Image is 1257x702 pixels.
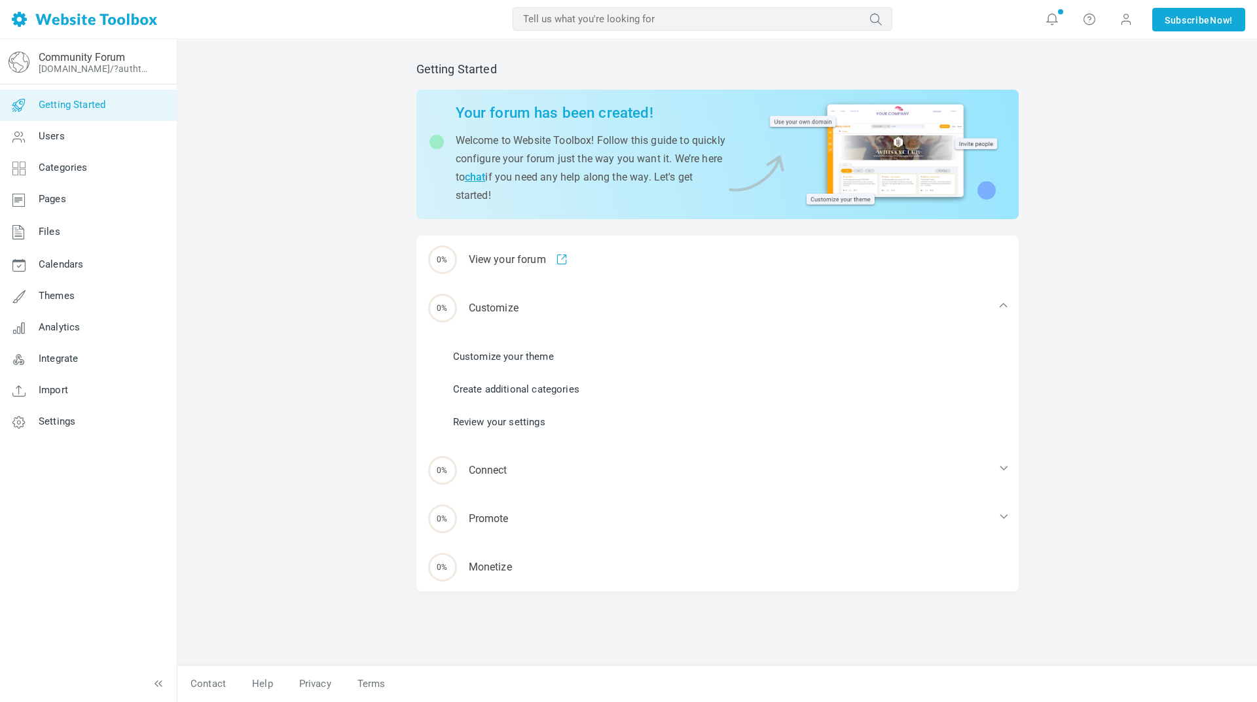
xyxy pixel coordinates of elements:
div: Promote [416,495,1019,543]
span: 0% [428,504,457,533]
span: Users [39,130,65,142]
div: Monetize [416,543,1019,591]
span: 0% [428,456,457,485]
h2: Your forum has been created! [456,104,726,122]
a: Terms [344,673,399,695]
a: Help [239,673,286,695]
a: Create additional categories [453,382,579,396]
span: Integrate [39,353,78,364]
span: Themes [39,290,75,302]
span: Calendars [39,258,83,270]
input: Tell us what you're looking for [513,7,892,31]
a: 0% Monetize [416,543,1019,591]
a: [DOMAIN_NAME]/?authtoken=adc31c8e83ae79cb79dae82112ec4ef8&rememberMe=1 [39,63,153,74]
div: View your forum [416,236,1019,284]
a: Community Forum [39,51,125,63]
span: Now! [1210,13,1233,27]
div: Connect [416,446,1019,495]
span: Pages [39,193,66,205]
span: Analytics [39,321,80,333]
a: Privacy [286,673,344,695]
span: Categories [39,162,88,173]
a: chat [465,171,486,183]
span: Files [39,226,60,237]
span: Getting Started [39,99,105,111]
span: 0% [428,553,457,582]
a: Customize your theme [453,349,554,364]
span: Settings [39,415,75,427]
span: 0% [428,294,457,323]
img: globe-icon.png [9,52,29,73]
a: 0% View your forum [416,236,1019,284]
div: Customize [416,284,1019,332]
a: Review your settings [453,415,545,429]
a: Contact [177,673,239,695]
span: 0% [428,245,457,274]
a: SubscribeNow! [1152,8,1245,31]
p: Welcome to Website Toolbox! Follow this guide to quickly configure your forum just the way you wa... [456,132,726,205]
h2: Getting Started [416,62,1019,77]
span: Import [39,384,68,396]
